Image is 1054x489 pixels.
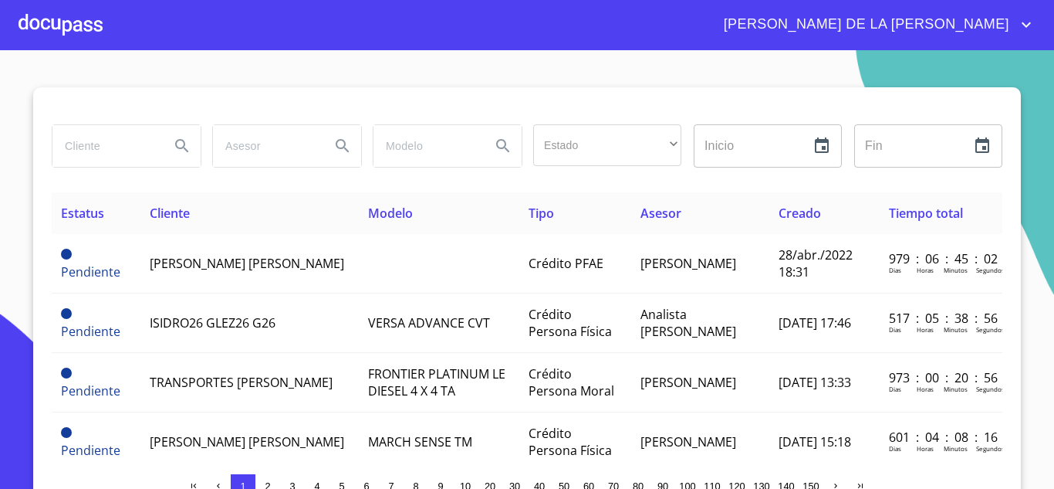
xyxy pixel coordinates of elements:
[150,255,344,272] span: [PERSON_NAME] [PERSON_NAME]
[779,314,851,331] span: [DATE] 17:46
[917,325,934,334] p: Horas
[164,127,201,165] button: Search
[61,205,104,222] span: Estatus
[150,205,190,222] span: Cliente
[61,442,120,459] span: Pendiente
[61,249,72,260] span: Pendiente
[529,425,612,459] span: Crédito Persona Física
[640,255,736,272] span: [PERSON_NAME]
[889,250,993,267] p: 979 : 06 : 45 : 02
[52,125,157,167] input: search
[368,314,490,331] span: VERSA ADVANCE CVT
[889,444,901,453] p: Dias
[640,433,736,450] span: [PERSON_NAME]
[917,266,934,274] p: Horas
[889,385,901,393] p: Dias
[889,429,993,446] p: 601 : 04 : 08 : 16
[917,444,934,453] p: Horas
[889,266,901,274] p: Dias
[889,325,901,334] p: Dias
[640,205,681,222] span: Asesor
[640,306,736,340] span: Analista [PERSON_NAME]
[150,374,333,391] span: TRANSPORTES [PERSON_NAME]
[944,444,968,453] p: Minutos
[373,125,478,167] input: search
[976,325,1005,334] p: Segundos
[779,433,851,450] span: [DATE] 15:18
[529,306,612,340] span: Crédito Persona Física
[150,314,275,331] span: ISIDRO26 GLEZ26 G26
[324,127,361,165] button: Search
[889,205,963,222] span: Tiempo total
[150,433,344,450] span: [PERSON_NAME] [PERSON_NAME]
[712,12,1035,37] button: account of current user
[61,382,120,399] span: Pendiente
[779,246,853,280] span: 28/abr./2022 18:31
[917,385,934,393] p: Horas
[976,385,1005,393] p: Segundos
[944,325,968,334] p: Minutos
[944,266,968,274] p: Minutos
[779,205,821,222] span: Creado
[889,310,993,327] p: 517 : 05 : 38 : 56
[712,12,1017,37] span: [PERSON_NAME] DE LA [PERSON_NAME]
[368,365,505,399] span: FRONTIER PLATINUM LE DIESEL 4 X 4 TA
[976,444,1005,453] p: Segundos
[213,125,318,167] input: search
[529,365,614,399] span: Crédito Persona Moral
[976,266,1005,274] p: Segundos
[368,205,413,222] span: Modelo
[368,433,472,450] span: MARCH SENSE TM
[533,124,681,166] div: ​
[61,368,72,379] span: Pendiente
[529,255,603,272] span: Crédito PFAE
[889,369,993,386] p: 973 : 00 : 20 : 56
[944,385,968,393] p: Minutos
[61,308,72,319] span: Pendiente
[61,427,72,438] span: Pendiente
[485,127,522,165] button: Search
[779,374,851,391] span: [DATE] 13:33
[61,323,120,340] span: Pendiente
[640,374,736,391] span: [PERSON_NAME]
[529,205,554,222] span: Tipo
[61,263,120,280] span: Pendiente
